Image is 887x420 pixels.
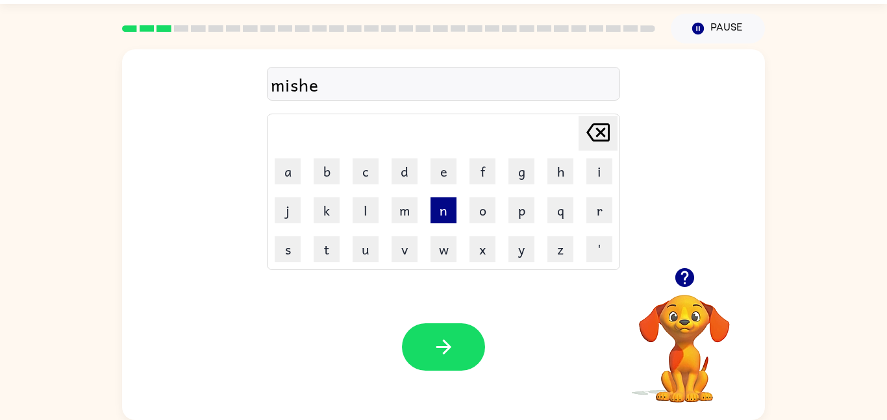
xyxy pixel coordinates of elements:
button: g [508,158,534,184]
button: x [469,236,495,262]
button: l [353,197,379,223]
button: u [353,236,379,262]
button: Pause [671,14,765,43]
button: i [586,158,612,184]
button: y [508,236,534,262]
button: b [314,158,340,184]
button: k [314,197,340,223]
button: t [314,236,340,262]
button: w [431,236,456,262]
button: ' [586,236,612,262]
button: h [547,158,573,184]
button: d [392,158,418,184]
button: m [392,197,418,223]
button: q [547,197,573,223]
button: o [469,197,495,223]
button: c [353,158,379,184]
div: mishe [271,71,616,98]
button: f [469,158,495,184]
button: s [275,236,301,262]
button: e [431,158,456,184]
button: p [508,197,534,223]
video: Your browser must support playing .mp4 files to use Literably. Please try using another browser. [619,275,749,404]
button: v [392,236,418,262]
button: z [547,236,573,262]
button: n [431,197,456,223]
button: a [275,158,301,184]
button: r [586,197,612,223]
button: j [275,197,301,223]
